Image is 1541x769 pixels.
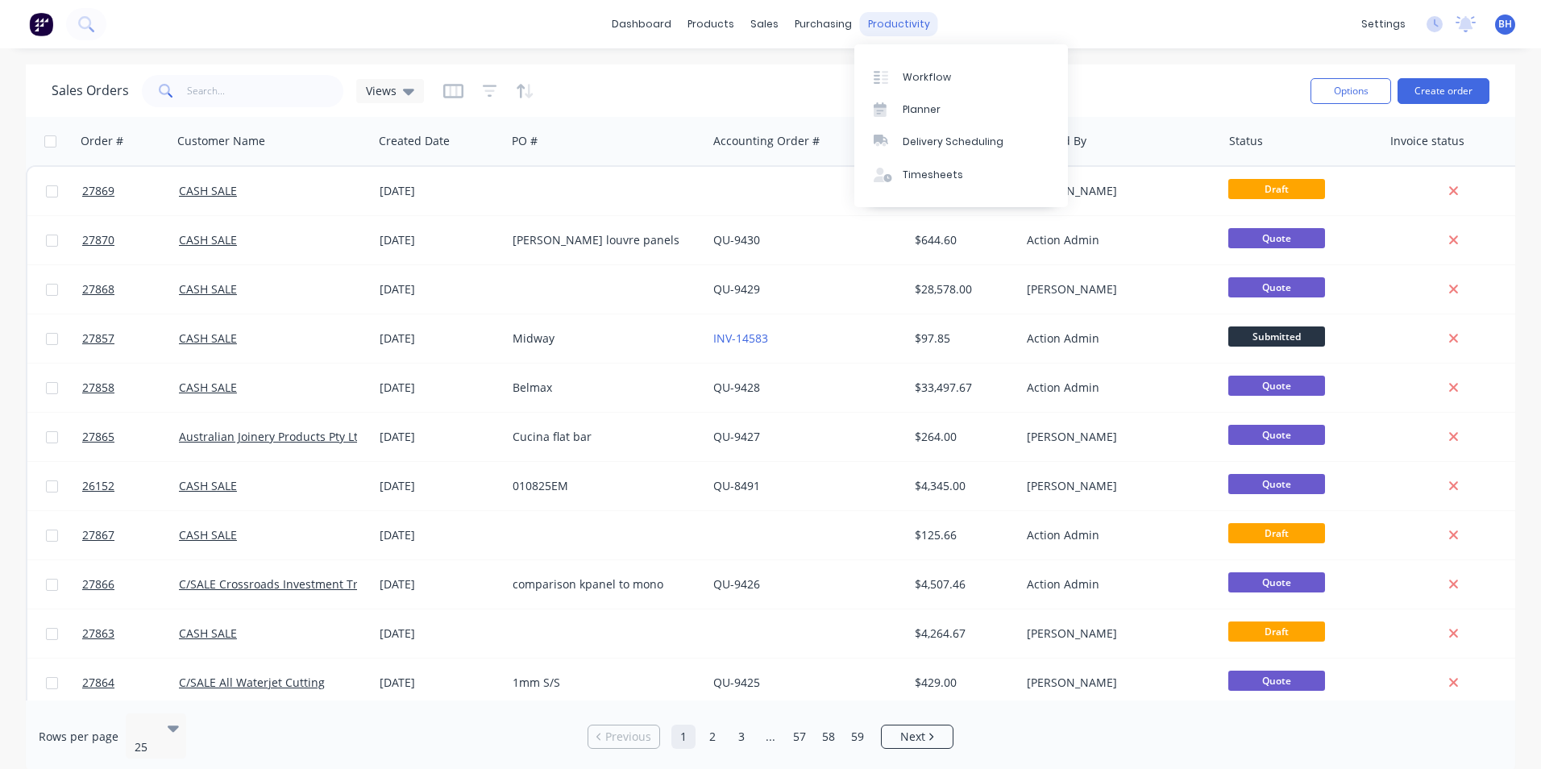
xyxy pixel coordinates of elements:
[380,576,500,592] div: [DATE]
[1027,281,1206,297] div: [PERSON_NAME]
[179,281,237,297] a: CASH SALE
[713,380,760,395] a: QU-9428
[179,183,237,198] a: CASH SALE
[177,133,265,149] div: Customer Name
[179,429,365,444] a: Australian Joinery Products Pty Ltd
[845,725,870,749] a: Page 59
[915,330,1009,347] div: $97.85
[915,478,1009,494] div: $4,345.00
[1027,675,1206,691] div: [PERSON_NAME]
[179,232,237,247] a: CASH SALE
[915,232,1009,248] div: $644.60
[82,429,114,445] span: 27865
[915,281,1009,297] div: $28,578.00
[82,462,179,510] a: 26152
[380,183,500,199] div: [DATE]
[1353,12,1414,36] div: settings
[1390,133,1464,149] div: Invoice status
[82,413,179,461] a: 27865
[179,626,237,641] a: CASH SALE
[1228,376,1325,396] span: Quote
[1027,429,1206,445] div: [PERSON_NAME]
[1027,232,1206,248] div: Action Admin
[179,675,325,690] a: C/SALE All Waterjet Cutting
[380,429,500,445] div: [DATE]
[903,102,941,117] div: Planner
[82,183,114,199] span: 27869
[1228,474,1325,494] span: Quote
[513,380,692,396] div: Belmax
[82,478,114,494] span: 26152
[380,380,500,396] div: [DATE]
[787,725,812,749] a: Page 57
[816,725,841,749] a: Page 58
[1228,425,1325,445] span: Quote
[380,281,500,297] div: [DATE]
[513,675,692,691] div: 1mm S/S
[82,216,179,264] a: 27870
[713,281,760,297] a: QU-9429
[379,133,450,149] div: Created Date
[1027,380,1206,396] div: Action Admin
[81,133,123,149] div: Order #
[588,729,659,745] a: Previous page
[1027,183,1206,199] div: [PERSON_NAME]
[679,12,742,36] div: products
[787,12,860,36] div: purchasing
[915,675,1009,691] div: $429.00
[1228,228,1325,248] span: Quote
[903,168,963,182] div: Timesheets
[915,527,1009,543] div: $125.66
[713,429,760,444] a: QU-9427
[854,159,1068,191] a: Timesheets
[82,364,179,412] a: 27858
[1027,330,1206,347] div: Action Admin
[713,675,760,690] a: QU-9425
[52,83,129,98] h1: Sales Orders
[82,330,114,347] span: 27857
[1228,326,1325,347] span: Submitted
[380,330,500,347] div: [DATE]
[903,70,951,85] div: Workflow
[512,133,538,149] div: PO #
[1027,478,1206,494] div: [PERSON_NAME]
[1498,17,1512,31] span: BH
[29,12,53,36] img: Factory
[513,232,692,248] div: [PERSON_NAME] louvre panels
[82,380,114,396] span: 27858
[82,511,179,559] a: 27867
[82,576,114,592] span: 27866
[1310,78,1391,104] button: Options
[882,729,953,745] a: Next page
[380,232,500,248] div: [DATE]
[179,527,237,542] a: CASH SALE
[1228,179,1325,199] span: Draft
[1027,576,1206,592] div: Action Admin
[729,725,754,749] a: Page 3
[854,126,1068,158] a: Delivery Scheduling
[700,725,725,749] a: Page 2
[915,380,1009,396] div: $33,497.67
[82,527,114,543] span: 27867
[1228,572,1325,592] span: Quote
[82,314,179,363] a: 27857
[1027,527,1206,543] div: Action Admin
[742,12,787,36] div: sales
[513,478,692,494] div: 010825EM
[1027,626,1206,642] div: [PERSON_NAME]
[179,478,237,493] a: CASH SALE
[581,725,960,749] ul: Pagination
[82,675,114,691] span: 27864
[513,576,692,592] div: comparison kpanel to mono
[903,135,1003,149] div: Delivery Scheduling
[39,729,118,745] span: Rows per page
[713,576,760,592] a: QU-9426
[604,12,679,36] a: dashboard
[671,725,696,749] a: Page 1 is your current page
[366,82,397,99] span: Views
[82,659,179,707] a: 27864
[187,75,344,107] input: Search...
[135,739,154,755] div: 25
[82,609,179,658] a: 27863
[713,330,768,346] a: INV-14583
